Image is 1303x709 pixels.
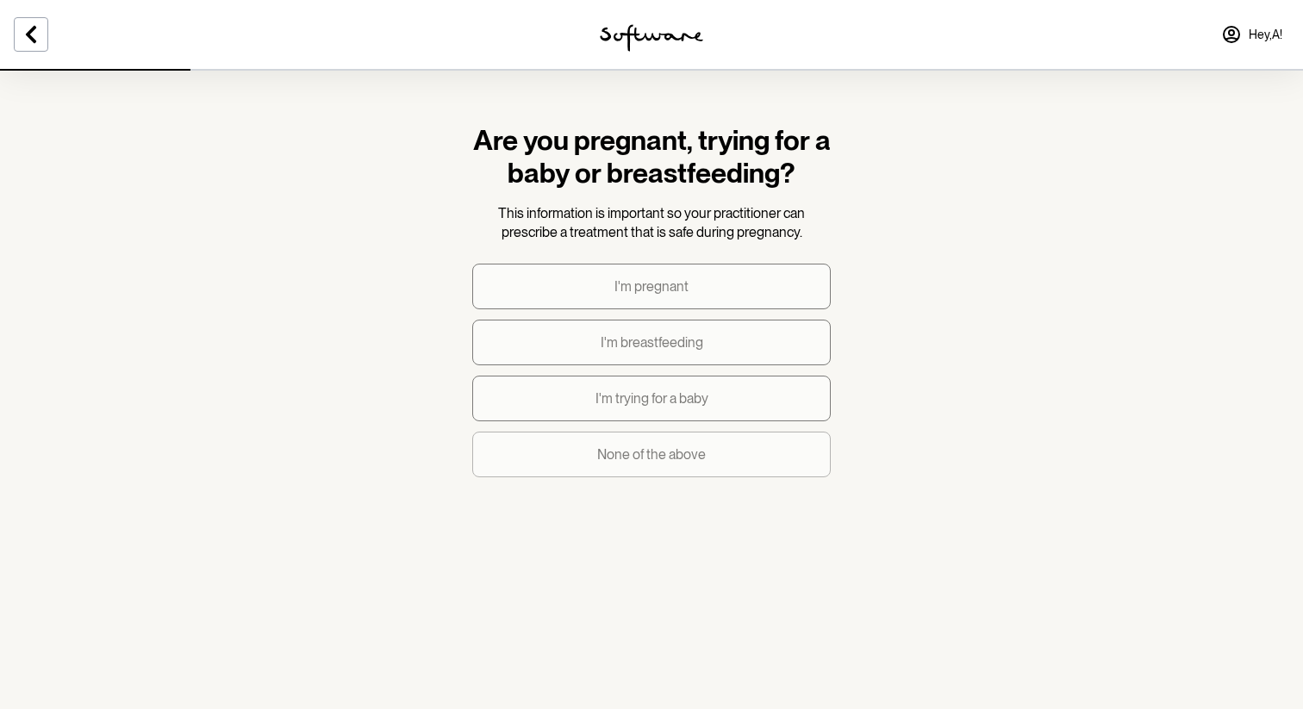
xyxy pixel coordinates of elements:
[1249,28,1282,42] span: Hey, A !
[601,334,703,351] p: I'm breastfeeding
[472,320,831,365] button: I'm breastfeeding
[595,390,708,407] p: I'm trying for a baby
[472,376,831,421] button: I'm trying for a baby
[614,278,689,295] p: I'm pregnant
[597,446,706,463] p: None of the above
[472,124,831,190] h1: Are you pregnant, trying for a baby or breastfeeding?
[472,432,831,477] button: None of the above
[498,205,805,240] span: This information is important so your practitioner can prescribe a treatment that is safe during ...
[472,264,831,309] button: I'm pregnant
[600,24,703,52] img: software logo
[1211,14,1293,55] a: Hey,A!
